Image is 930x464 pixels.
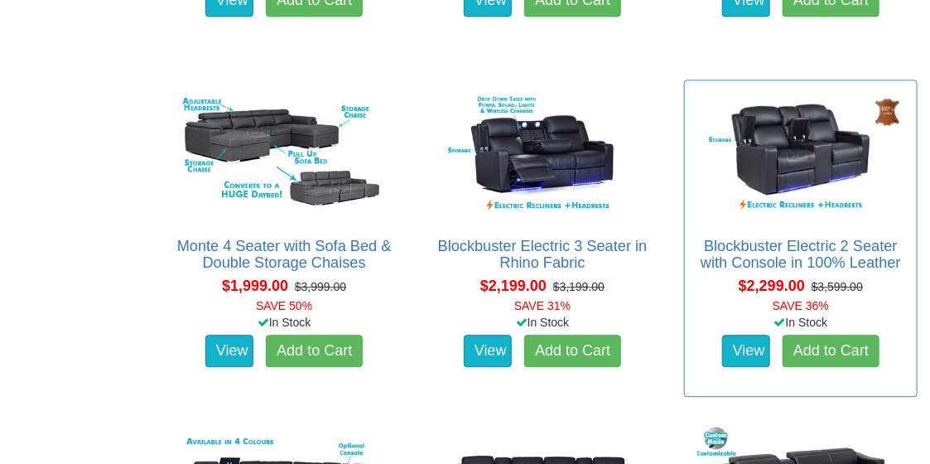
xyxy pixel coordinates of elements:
[176,89,392,221] img: Monte 4 Seater with Sofa Bed & Double Storage Chaises
[438,238,648,271] a: Blockbuster Electric 3 Seater in Rhino Fabric
[177,238,392,271] a: Monte 4 Seater with Sofa Bed & Double Storage Chaises
[722,335,770,368] a: View
[693,89,908,221] img: Blockbuster Electric 2 Seater with Console in 100% Leather
[739,278,805,294] span: $2,299.00
[205,335,253,368] a: View
[256,299,312,312] font: SAVE 50%
[783,335,879,368] a: Add to Cart
[464,335,512,368] a: View
[266,335,363,368] a: Add to Cart
[773,299,829,312] font: SAVE 36%
[435,89,650,221] img: Blockbuster Electric 3 Seater in Rhino Fabric
[524,335,621,368] a: Add to Cart
[480,278,547,294] span: $2,199.00
[514,299,571,312] font: SAVE 31%
[681,314,921,331] div: In Stock
[222,278,288,294] span: $1,999.00
[553,280,605,293] del: $3,199.00
[812,280,863,293] del: $3,599.00
[422,314,663,331] div: In Stock
[701,238,901,271] a: Blockbuster Electric 2 Seater with Console in 100% Leather
[295,280,346,293] del: $3,999.00
[164,314,404,331] div: In Stock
